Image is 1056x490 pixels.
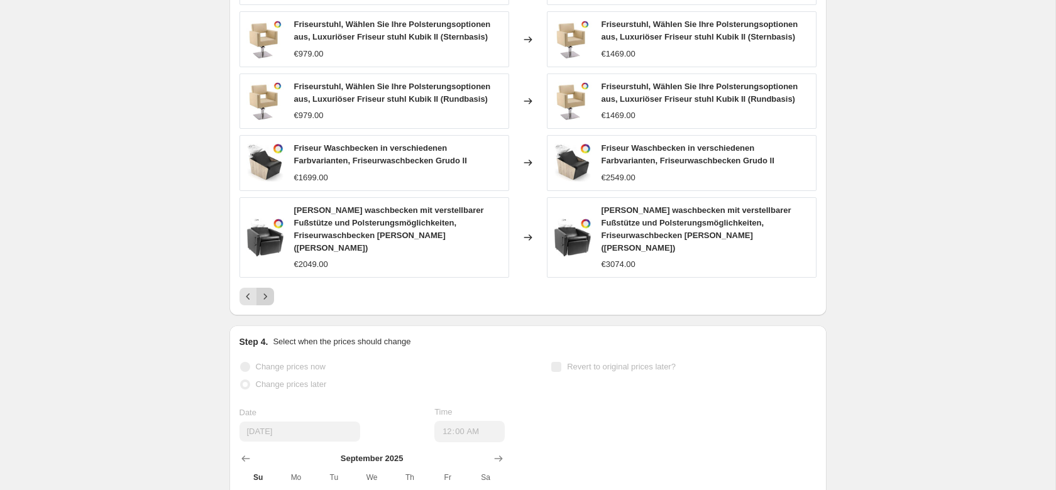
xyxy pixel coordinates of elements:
[294,82,491,104] span: Friseurstuhl, Wählen Sie Ihre Polsterungsoptionen aus, Luxuriöser Friseur stuhl Kubik II (Rundbasis)
[239,288,274,305] nav: Pagination
[245,472,272,482] span: Su
[246,21,284,58] img: friseurstuhl-wahlen-sie-ihre-polsterungsoptionen-aus-luxurioser-friseur-stuhl-kubik-ii-tiptop-ein...
[294,109,324,122] div: €979.00
[239,422,360,442] input: 9/28/2025
[294,171,328,184] div: €1699.00
[429,467,466,487] th: Friday
[358,472,385,482] span: We
[602,82,798,104] span: Friseurstuhl, Wählen Sie Ihre Polsterungsoptionen aus, Luxuriöser Friseur stuhl Kubik II (Rundbasis)
[396,472,424,482] span: Th
[273,335,410,348] p: Select when the prices should change
[602,48,635,60] div: €1469.00
[294,19,491,41] span: Friseurstuhl, Wählen Sie Ihre Polsterungsoptionen aus, Luxuriöser Friseur stuhl Kubik II (Sternba...
[554,219,591,256] img: friseur-waschbecken-mit-verstellbarer-fussstutze-und-polsterungsmoglichkeiten-friseurwaschbecken-...
[434,407,452,416] span: Time
[602,171,635,184] div: €2549.00
[471,472,499,482] span: Sa
[554,82,591,120] img: friseurstuhl-wahlen-sie-ihre-polsterungsoptionen-aus-luxurioser-friseur-stuhl-kubik-ii-tiptop-ein...
[315,467,353,487] th: Tuesday
[239,335,268,348] h2: Step 4.
[554,144,591,182] img: friseur-waschbecken-in-verschiedenen-farbvarianten-friseurwaschbecken-grudo-ii-tiptop-einrichtung...
[246,219,284,256] img: friseur-waschbecken-mit-verstellbarer-fussstutze-und-polsterungsmoglichkeiten-friseurwaschbecken-...
[239,467,277,487] th: Sunday
[277,467,315,487] th: Monday
[391,467,429,487] th: Thursday
[256,362,326,371] span: Change prices now
[434,421,505,442] input: 12:00
[246,144,284,182] img: friseur-waschbecken-in-verschiedenen-farbvarianten-friseurwaschbecken-grudo-ii-tiptop-einrichtung...
[490,450,507,467] button: Show next month, October 2025
[602,143,774,165] span: Friseur Waschbecken in verschiedenen Farbvarianten, Friseurwaschbecken Grudo II
[466,467,504,487] th: Saturday
[294,205,484,253] span: [PERSON_NAME] waschbecken mit verstellbarer Fußstütze und Polsterungsmöglichkeiten, Friseurwaschb...
[567,362,676,371] span: Revert to original prices later?
[237,450,255,467] button: Show previous month, August 2025
[294,258,328,271] div: €2049.00
[602,205,791,253] span: [PERSON_NAME] waschbecken mit verstellbarer Fußstütze und Polsterungsmöglichkeiten, Friseurwaschb...
[602,19,798,41] span: Friseurstuhl, Wählen Sie Ihre Polsterungsoptionen aus, Luxuriöser Friseur stuhl Kubik II (Sternba...
[294,48,324,60] div: €979.00
[602,109,635,122] div: €1469.00
[602,258,635,271] div: €3074.00
[239,288,257,305] button: Previous
[320,472,348,482] span: Tu
[239,408,256,417] span: Date
[256,379,327,389] span: Change prices later
[246,82,284,120] img: friseurstuhl-wahlen-sie-ihre-polsterungsoptionen-aus-luxurioser-friseur-stuhl-kubik-ii-tiptop-ein...
[282,472,310,482] span: Mo
[554,21,591,58] img: friseurstuhl-wahlen-sie-ihre-polsterungsoptionen-aus-luxurioser-friseur-stuhl-kubik-ii-tiptop-ein...
[434,472,461,482] span: Fr
[353,467,390,487] th: Wednesday
[256,288,274,305] button: Next
[294,143,467,165] span: Friseur Waschbecken in verschiedenen Farbvarianten, Friseurwaschbecken Grudo II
